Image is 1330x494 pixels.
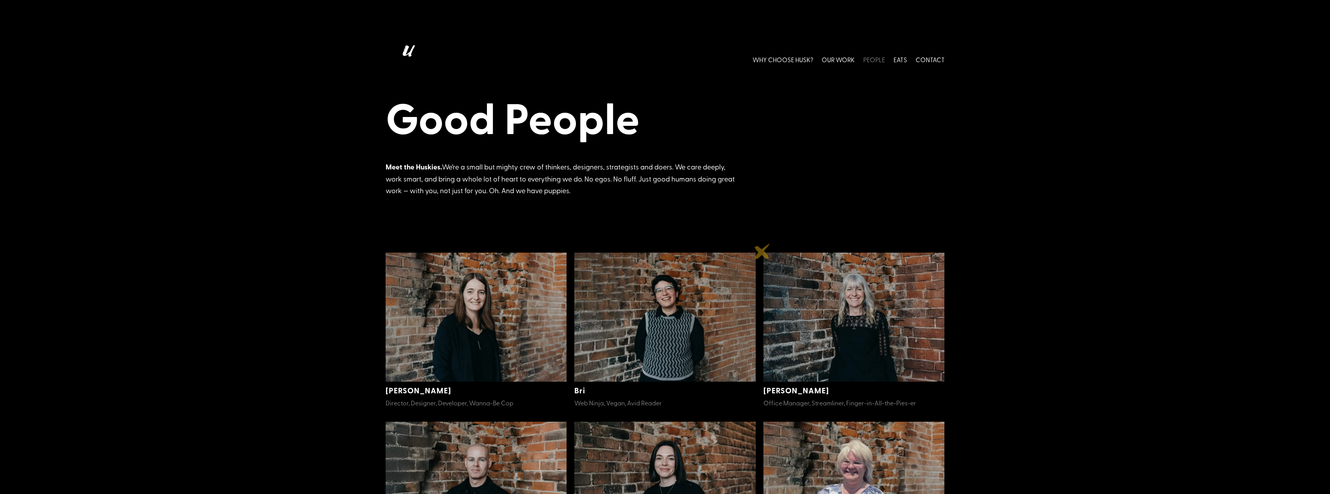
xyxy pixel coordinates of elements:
[574,385,585,396] a: Bri
[386,385,451,396] a: [PERSON_NAME]
[574,253,756,382] img: Bri
[763,385,829,396] a: [PERSON_NAME]
[386,162,442,172] strong: Meet the Huskies.
[386,398,513,407] span: Director, Designer, Developer, Wanna-Be Cop
[763,398,916,407] span: Office Manager, Streamliner, Finger-in-All-the-Pies-er
[574,398,662,407] span: Web Ninja, Vegan, Avid Reader
[822,42,855,77] a: OUR WORK
[386,92,945,147] h1: Good People
[916,42,945,77] a: CONTACT
[386,161,735,197] div: We’re a small but mighty crew of thinkers, designers, strategists and doers. We care deeply, work...
[386,42,428,77] img: Husk logo
[894,42,907,77] a: EATS
[863,42,885,77] a: PEOPLE
[763,253,945,382] img: Mel
[753,42,813,77] a: WHY CHOOSE HUSK?
[386,253,567,382] img: Lou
